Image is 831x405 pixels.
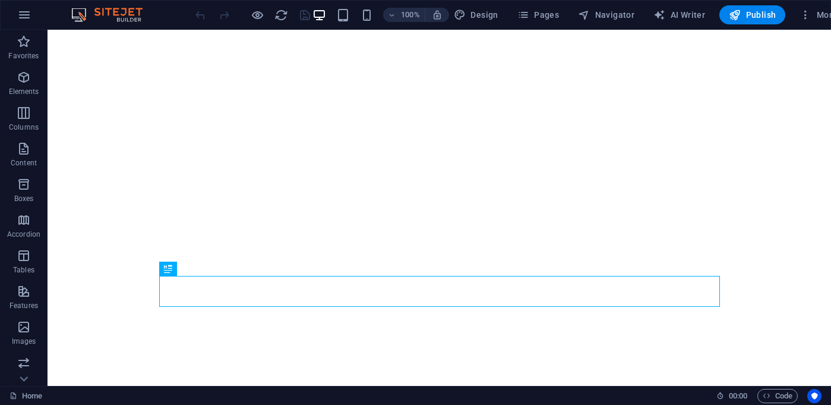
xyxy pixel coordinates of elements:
p: Elements [9,87,39,96]
button: Publish [719,5,785,24]
span: Navigator [578,9,634,21]
button: Code [757,389,798,403]
button: Design [449,5,503,24]
button: reload [274,8,288,22]
div: Design (Ctrl+Alt+Y) [449,5,503,24]
p: Images [12,337,36,346]
h6: 100% [401,8,420,22]
span: Design [454,9,498,21]
p: Features [10,301,38,310]
a: Click to cancel selection. Double-click to open Pages [10,389,42,403]
img: Editor Logo [68,8,157,22]
span: Code [763,389,792,403]
button: Navigator [573,5,639,24]
p: Accordion [7,230,40,239]
span: 00 00 [729,389,747,403]
i: Reload page [274,8,288,22]
p: Content [11,158,37,168]
i: On resize automatically adjust zoom level to fit chosen device. [432,10,443,20]
span: Pages [517,9,559,21]
span: : [737,391,739,400]
p: Columns [9,123,39,132]
span: AI Writer [653,9,705,21]
button: Pages [513,5,564,24]
p: Tables [13,265,34,275]
span: Publish [729,9,776,21]
p: Favorites [8,51,39,61]
button: Click here to leave preview mode and continue editing [250,8,264,22]
h6: Session time [716,389,748,403]
p: Boxes [14,194,34,203]
button: AI Writer [649,5,710,24]
button: Usercentrics [807,389,821,403]
button: 100% [383,8,425,22]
